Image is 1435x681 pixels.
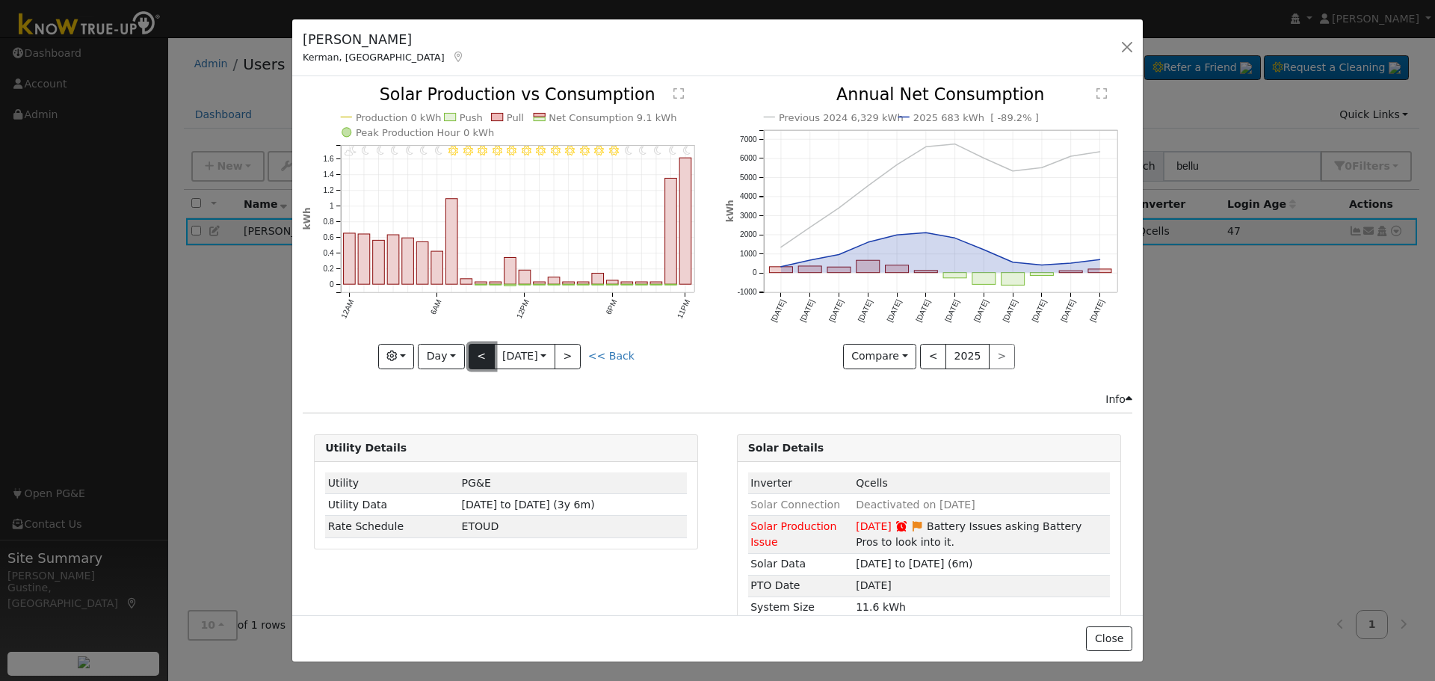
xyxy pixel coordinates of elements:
td: System Size [748,597,854,618]
a: Map [452,51,466,63]
span: [DATE] [856,579,892,591]
circle: onclick="" [951,235,957,241]
td: Utility [325,472,459,494]
circle: onclick="" [865,183,871,189]
rect: onclick="" [769,267,792,273]
i: Edit Issue [910,521,924,531]
text: [DATE] [943,298,961,324]
td: Rate Schedule [325,516,459,537]
circle: onclick="" [806,224,812,230]
span: Solar Production Issue [750,520,836,548]
button: < [920,344,946,369]
text: 2000 [740,231,757,239]
text: 6000 [740,155,757,163]
div: Info [1105,392,1132,407]
circle: onclick="" [1096,149,1102,155]
circle: onclick="" [894,232,900,238]
text: Annual Net Consumption [836,85,1045,105]
circle: onclick="" [951,141,957,147]
rect: onclick="" [943,273,966,278]
circle: onclick="" [922,144,928,150]
rect: onclick="" [1088,269,1111,273]
circle: onclick="" [806,258,812,264]
a: Snooze expired 02/13/2025 [895,520,908,532]
td: PTO Date [748,575,854,597]
rect: onclick="" [1059,271,1082,274]
span: Solar Connection [750,499,840,511]
text: 7000 [740,135,757,144]
strong: Utility Details [325,442,407,454]
text: [DATE] [1002,298,1019,324]
circle: onclick="" [865,240,871,246]
circle: onclick="" [981,247,987,253]
circle: onclick="" [777,244,783,250]
span: 11.6 kWh [856,601,906,613]
circle: onclick="" [836,206,842,212]
circle: onclick="" [894,162,900,168]
text: 1000 [740,250,757,258]
text: [DATE] [1088,298,1106,324]
text: 4000 [740,193,757,201]
rect: onclick="" [885,265,908,273]
rect: onclick="" [798,266,821,273]
span: Battery Issues asking Battery Pros to look into it. [856,520,1081,548]
td: Solar Data [748,553,854,575]
text: kWh [725,200,735,223]
circle: onclick="" [981,155,987,161]
button: Compare [843,344,917,369]
rect: onclick="" [1001,273,1024,286]
text: 5000 [740,173,757,182]
circle: onclick="" [1010,168,1016,174]
span: [DATE] [856,520,892,532]
button: 2025 [945,344,990,369]
td: Utility Data [325,494,459,516]
span: ID: 189, authorized: 05/10/24 [856,477,888,489]
circle: onclick="" [1039,262,1045,268]
circle: onclick="" [777,264,783,270]
circle: onclick="" [1067,260,1073,266]
text: [DATE] [857,298,874,324]
td: Inverter [748,472,854,494]
text: [DATE] [885,298,903,324]
text: 0 [752,269,756,277]
circle: onclick="" [836,252,842,258]
span: [DATE] to [DATE] (6m) [856,558,972,570]
text: [DATE] [1059,298,1077,324]
text: [DATE] [1030,298,1048,324]
span: [DATE] to [DATE] (3y 6m) [462,499,595,511]
button: Close [1086,626,1132,652]
circle: onclick="" [922,230,928,236]
span: S [462,520,499,532]
text: -1000 [737,289,756,297]
span: Deactivated on [DATE] [856,499,975,511]
rect: onclick="" [914,271,937,273]
rect: onclick="" [972,273,996,285]
text: [DATE] [769,298,787,324]
text: [DATE] [827,298,845,324]
circle: onclick="" [1096,257,1102,263]
span: Kerman, [GEOGRAPHIC_DATA] [303,52,445,63]
circle: onclick="" [1039,165,1045,171]
text: 3000 [740,212,757,220]
strong: Solar Details [748,442,824,454]
span: ID: 13960807, authorized: 04/09/24 [462,477,491,489]
text: 2025 683 kWh [ -89.2% ] [913,112,1039,123]
circle: onclick="" [1067,153,1073,159]
rect: onclick="" [1030,273,1053,276]
text: [DATE] [914,298,932,324]
h5: [PERSON_NAME] [303,30,465,49]
rect: onclick="" [856,261,879,273]
text: [DATE] [798,298,816,324]
text:  [1096,88,1107,100]
text: Previous 2024 6,329 kWh [779,112,904,123]
circle: onclick="" [1010,259,1016,265]
rect: onclick="" [827,268,851,273]
text: [DATE] [972,298,990,324]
